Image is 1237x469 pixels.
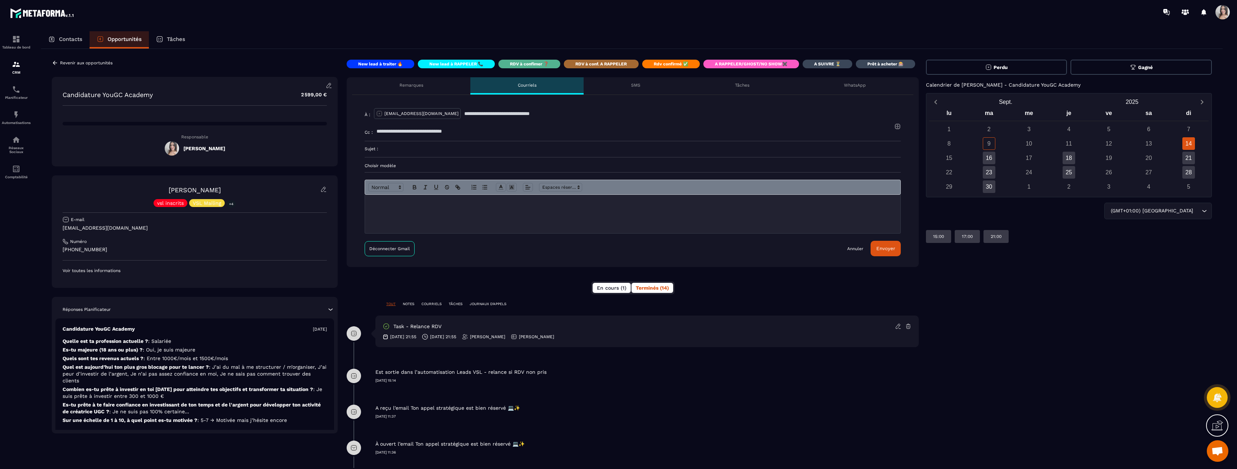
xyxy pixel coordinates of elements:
[1142,137,1155,150] div: 13
[933,234,944,239] p: 15:00
[1023,180,1035,193] div: 1
[1023,137,1035,150] div: 10
[510,61,549,67] p: RDV à confimer ❓
[1069,96,1195,108] button: Open years overlay
[365,112,370,118] p: À :
[926,60,1067,75] button: Perdu
[983,137,995,150] div: 9
[1023,166,1035,179] div: 24
[1103,137,1115,150] div: 12
[1195,207,1200,215] input: Search for option
[969,108,1009,121] div: ma
[109,409,189,414] span: : Je ne suis pas 100% certaine...
[1103,166,1115,179] div: 26
[1109,207,1195,215] span: (GMT+01:00) [GEOGRAPHIC_DATA]
[365,241,415,256] a: Déconnecter Gmail
[430,334,456,340] p: [DATE] 21:55
[183,146,225,151] h5: [PERSON_NAME]
[375,369,547,376] p: Est sortie dans l’automatisation Leads VSL - relance si RDV non pris
[390,334,416,340] p: [DATE] 21:55
[365,129,373,135] p: Cc :
[1023,123,1035,135] div: 3
[70,239,87,244] p: Numéro
[1103,123,1115,135] div: 5
[63,91,153,98] p: Candidature YouGC Academy
[1103,152,1115,164] div: 19
[929,97,942,107] button: Previous month
[1063,137,1075,150] div: 11
[929,108,969,121] div: lu
[2,45,31,49] p: Tableau de bord
[421,302,442,307] p: COURRIELS
[631,283,673,293] button: Terminés (14)
[867,61,904,67] p: Prêt à acheter 🎰
[400,82,423,88] p: Remarques
[2,80,31,105] a: schedulerschedulerPlanificateur
[1195,97,1209,107] button: Next month
[108,36,142,42] p: Opportunités
[735,82,749,88] p: Tâches
[943,180,955,193] div: 29
[63,326,135,332] p: Candidature YouGC Academy
[2,130,31,159] a: social-networksocial-networkRéseaux Sociaux
[991,234,1001,239] p: 21:00
[294,88,327,102] p: 2 599,00 €
[143,347,195,353] span: : Oui, je suis majeure
[90,31,149,49] a: Opportunités
[375,414,919,419] p: [DATE] 11:37
[1182,137,1195,150] div: 14
[449,302,462,307] p: TÂCHES
[12,85,20,94] img: scheduler
[1207,440,1228,462] div: Ouvrir le chat
[2,29,31,55] a: formationformationTableau de bord
[983,152,995,164] div: 16
[929,123,1209,193] div: Calendar days
[63,225,327,231] p: [EMAIL_ADDRESS][DOMAIN_NAME]
[1142,166,1155,179] div: 27
[63,364,327,383] span: : J’ai du mal à me structurer / m’organiser, J’ai peur d’investir de l’argent, Je n’ai pas assez ...
[1182,152,1195,164] div: 21
[197,417,287,423] span: : 5-7 → Motivée mais j’hésite encore
[375,405,520,411] p: A reçu l’email Ton appel stratégique est bien réservé 💻✨
[12,35,20,43] img: formation
[942,96,1069,108] button: Open months overlay
[2,121,31,125] p: Automatisations
[403,302,414,307] p: NOTES
[1104,203,1212,219] div: Search for option
[63,338,327,345] p: Quelle est ta profession actuelle ?
[63,134,327,139] p: Responsable
[1182,166,1195,179] div: 28
[1071,60,1212,75] button: Gagné
[167,36,185,42] p: Tâches
[962,234,973,239] p: 17:00
[143,355,228,361] span: : Entre 1000€/mois et 1500€/mois
[715,61,788,67] p: A RAPPELER/GHOST/NO SHOW✖️
[63,386,327,400] p: Combien es-tu prête à investir en toi [DATE] pour atteindre tes objectifs et transformer ta situa...
[1138,65,1153,70] span: Gagné
[2,175,31,179] p: Comptabilité
[1182,123,1195,135] div: 7
[2,159,31,184] a: accountantaccountantComptabilité
[983,180,995,193] div: 30
[654,61,688,67] p: Rdv confirmé ✅
[2,105,31,130] a: automationsautomationsAutomatisations
[1103,180,1115,193] div: 3
[2,70,31,74] p: CRM
[575,61,627,67] p: RDV à conf. A RAPPELER
[63,355,327,362] p: Quels sont tes revenus actuels ?
[63,346,327,353] p: Es-tu majeure (18 ans ou plus) ?
[63,401,327,415] p: Es-tu prête à te faire confiance en investissant de ton temps et de l'argent pour développer ton ...
[1063,152,1075,164] div: 18
[929,108,1209,193] div: Calendar wrapper
[41,31,90,49] a: Contacts
[365,146,378,152] p: Sujet :
[2,55,31,80] a: formationformationCRM
[60,60,113,65] p: Revenir aux opportunités
[63,268,327,273] p: Voir toutes les informations
[943,152,955,164] div: 15
[386,302,396,307] p: TOUT
[1129,108,1169,121] div: sa
[12,60,20,69] img: formation
[12,110,20,119] img: automations
[1142,123,1155,135] div: 6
